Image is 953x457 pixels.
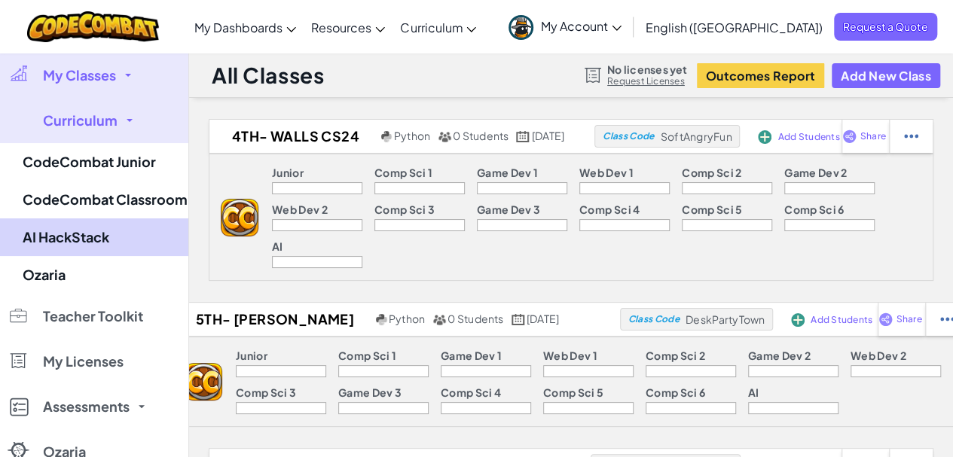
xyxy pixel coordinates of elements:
[209,125,377,148] h2: 4th- Walls CS24
[777,133,839,142] span: Add Students
[441,349,502,361] p: Game Dev 1
[381,131,393,142] img: python.png
[394,129,430,142] span: Python
[758,130,771,144] img: IconAddStudents.svg
[272,240,283,252] p: AI
[272,203,328,215] p: Web Dev 2
[432,314,446,325] img: MultipleUsers.png
[682,203,742,215] p: Comp Sci 5
[638,7,830,47] a: English ([GEOGRAPHIC_DATA])
[532,129,564,142] span: [DATE]
[43,400,130,413] span: Assessments
[834,13,937,41] a: Request a Quote
[851,349,906,361] p: Web Dev 2
[896,315,921,324] span: Share
[904,129,918,143] img: IconStudentEllipsis.svg
[543,349,597,361] p: Web Dev 1
[784,203,844,215] p: Comp Sci 6
[784,166,847,178] p: Game Dev 2
[236,349,267,361] p: Junior
[173,308,620,331] a: 5th- [PERSON_NAME] Python 0 Students [DATE]
[682,166,741,178] p: Comp Sci 2
[311,20,371,35] span: Resources
[477,203,540,215] p: Game Dev 3
[272,166,304,178] p: Junior
[878,312,893,326] img: IconShare_Purple.svg
[579,203,640,215] p: Comp Sci 4
[477,166,538,178] p: Game Dev 1
[527,312,559,325] span: [DATE]
[438,131,451,142] img: MultipleUsers.png
[512,314,525,325] img: calendar.svg
[543,386,603,398] p: Comp Sci 5
[603,132,654,141] span: Class Code
[748,386,759,398] p: AI
[236,386,296,398] p: Comp Sci 3
[811,315,872,324] span: Add Students
[43,114,118,127] span: Curriculum
[791,313,805,327] img: IconAddStudents.svg
[686,312,765,326] span: DeskPartyTown
[860,132,885,141] span: Share
[501,3,629,50] a: My Account
[541,18,622,34] span: My Account
[376,314,387,325] img: python.png
[209,125,594,148] a: 4th- Walls CS24 Python 0 Students [DATE]
[607,63,687,75] span: No licenses yet
[173,308,372,331] h2: 5th- [PERSON_NAME]
[187,7,304,47] a: My Dashboards
[194,20,283,35] span: My Dashboards
[516,131,530,142] img: calendar.svg
[185,363,222,401] img: logo
[628,315,679,324] span: Class Code
[509,15,533,40] img: avatar
[212,61,324,90] h1: All Classes
[338,349,396,361] p: Comp Sci 1
[661,129,732,143] span: SoftAngryFun
[441,386,501,398] p: Comp Sci 4
[43,355,124,368] span: My Licenses
[842,129,857,143] img: IconShare_Purple.svg
[374,166,432,178] p: Comp Sci 1
[646,349,705,361] p: Comp Sci 2
[393,7,484,47] a: Curriculum
[374,203,435,215] p: Comp Sci 3
[389,312,425,325] span: Python
[646,386,705,398] p: Comp Sci 6
[748,349,811,361] p: Game Dev 2
[646,20,823,35] span: English ([GEOGRAPHIC_DATA])
[447,312,503,325] span: 0 Students
[43,309,143,323] span: Teacher Toolkit
[579,166,634,178] p: Web Dev 1
[697,63,824,88] button: Outcomes Report
[304,7,393,47] a: Resources
[453,129,509,142] span: 0 Students
[221,199,258,236] img: logo
[607,75,687,87] a: Request Licenses
[832,63,940,88] button: Add New Class
[43,69,116,82] span: My Classes
[27,11,159,42] img: CodeCombat logo
[400,20,463,35] span: Curriculum
[338,386,402,398] p: Game Dev 3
